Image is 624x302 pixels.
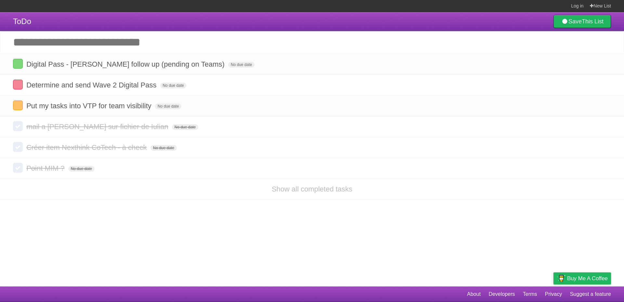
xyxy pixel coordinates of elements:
[553,15,611,28] a: SaveThis List
[567,273,608,284] span: Buy me a coffee
[13,121,23,131] label: Done
[26,102,153,110] span: Put my tasks into VTP for team visibility
[545,288,562,300] a: Privacy
[557,273,565,284] img: Buy me a coffee
[13,142,23,152] label: Done
[488,288,515,300] a: Developers
[26,143,148,151] span: Créer item Nexthink CoTech - à check
[13,59,23,69] label: Done
[570,288,611,300] a: Suggest a feature
[13,163,23,173] label: Done
[26,81,158,89] span: Determine and send Wave 2 Digital Pass
[272,185,352,193] a: Show all completed tasks
[582,18,604,25] b: This List
[150,145,177,151] span: No due date
[68,166,95,172] span: No due date
[523,288,537,300] a: Terms
[228,62,254,68] span: No due date
[553,272,611,284] a: Buy me a coffee
[467,288,481,300] a: About
[13,100,23,110] label: Done
[26,123,170,131] span: mail a [PERSON_NAME] sur fichier de Iulian
[172,124,198,130] span: No due date
[26,60,226,68] span: Digital Pass - [PERSON_NAME] follow up (pending on Teams)
[26,164,66,172] span: Point MIM ?
[13,80,23,89] label: Done
[13,17,31,26] span: ToDo
[160,83,187,88] span: No due date
[155,103,181,109] span: No due date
